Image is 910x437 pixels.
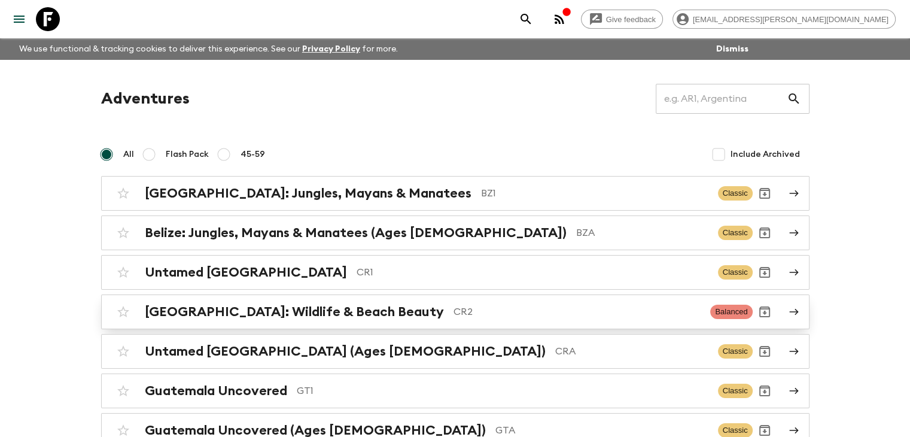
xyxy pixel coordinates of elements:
span: All [123,148,134,160]
p: BZA [576,226,708,240]
h2: Belize: Jungles, Mayans & Manatees (Ages [DEMOGRAPHIC_DATA]) [145,225,567,241]
span: Classic [718,384,753,398]
button: menu [7,7,31,31]
div: [EMAIL_ADDRESS][PERSON_NAME][DOMAIN_NAME] [672,10,896,29]
button: Archive [753,300,777,324]
button: Archive [753,260,777,284]
p: CRA [555,344,708,359]
a: Guatemala UncoveredGT1ClassicArchive [101,374,809,408]
button: Dismiss [713,41,751,57]
button: Archive [753,379,777,403]
h2: Guatemala Uncovered [145,383,287,399]
h1: Adventures [101,87,190,111]
span: Classic [718,265,753,280]
a: Give feedback [581,10,663,29]
span: Classic [718,186,753,201]
p: We use functional & tracking cookies to deliver this experience. See our for more. [14,38,403,60]
a: [GEOGRAPHIC_DATA]: Wildlife & Beach BeautyCR2BalancedArchive [101,295,809,329]
span: Classic [718,226,753,240]
p: CR1 [357,265,708,280]
a: Belize: Jungles, Mayans & Manatees (Ages [DEMOGRAPHIC_DATA])BZAClassicArchive [101,216,809,250]
button: Archive [753,339,777,363]
p: GT1 [297,384,708,398]
button: search adventures [514,7,538,31]
a: Untamed [GEOGRAPHIC_DATA] (Ages [DEMOGRAPHIC_DATA])CRAClassicArchive [101,334,809,369]
span: 45-59 [241,148,265,160]
h2: Untamed [GEOGRAPHIC_DATA] [145,265,347,280]
a: Privacy Policy [302,45,360,53]
a: [GEOGRAPHIC_DATA]: Jungles, Mayans & ManateesBZ1ClassicArchive [101,176,809,211]
button: Archive [753,221,777,245]
span: Classic [718,344,753,359]
button: Archive [753,181,777,205]
p: CR2 [454,305,701,319]
h2: Untamed [GEOGRAPHIC_DATA] (Ages [DEMOGRAPHIC_DATA]) [145,344,546,359]
h2: [GEOGRAPHIC_DATA]: Wildlife & Beach Beauty [145,304,444,320]
a: Untamed [GEOGRAPHIC_DATA]CR1ClassicArchive [101,255,809,290]
p: BZ1 [481,186,708,201]
span: Flash Pack [166,148,209,160]
span: Give feedback [599,15,662,24]
h2: [GEOGRAPHIC_DATA]: Jungles, Mayans & Manatees [145,186,471,201]
span: Include Archived [731,148,800,160]
span: [EMAIL_ADDRESS][PERSON_NAME][DOMAIN_NAME] [686,15,895,24]
span: Balanced [710,305,752,319]
input: e.g. AR1, Argentina [656,82,787,116]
